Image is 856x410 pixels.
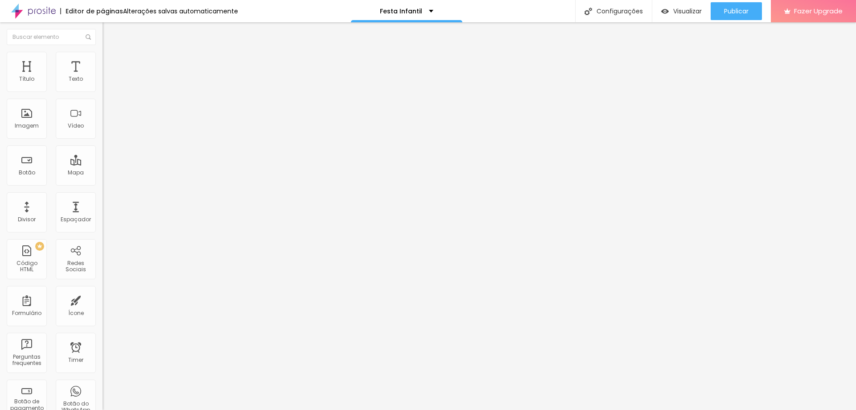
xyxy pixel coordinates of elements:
img: Icone [584,8,592,15]
div: Botão [19,170,35,176]
button: Publicar [711,2,762,20]
div: Formulário [12,310,41,316]
img: Icone [86,34,91,40]
div: Perguntas frequentes [9,354,44,367]
div: Texto [69,76,83,82]
span: Publicar [724,8,749,15]
div: Editor de páginas [60,8,123,14]
div: Vídeo [68,123,84,129]
div: Espaçador [61,216,91,223]
div: Alterações salvas automaticamente [123,8,238,14]
div: Ícone [68,310,84,316]
input: Buscar elemento [7,29,96,45]
div: Timer [68,357,83,363]
img: view-1.svg [661,8,669,15]
p: Festa Infantil [380,8,422,14]
div: Mapa [68,170,84,176]
div: Código HTML [9,260,44,273]
button: Visualizar [652,2,711,20]
span: Fazer Upgrade [794,7,843,15]
div: Redes Sociais [58,260,93,273]
span: Visualizar [673,8,702,15]
div: Título [19,76,34,82]
div: Imagem [15,123,39,129]
div: Divisor [18,216,36,223]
